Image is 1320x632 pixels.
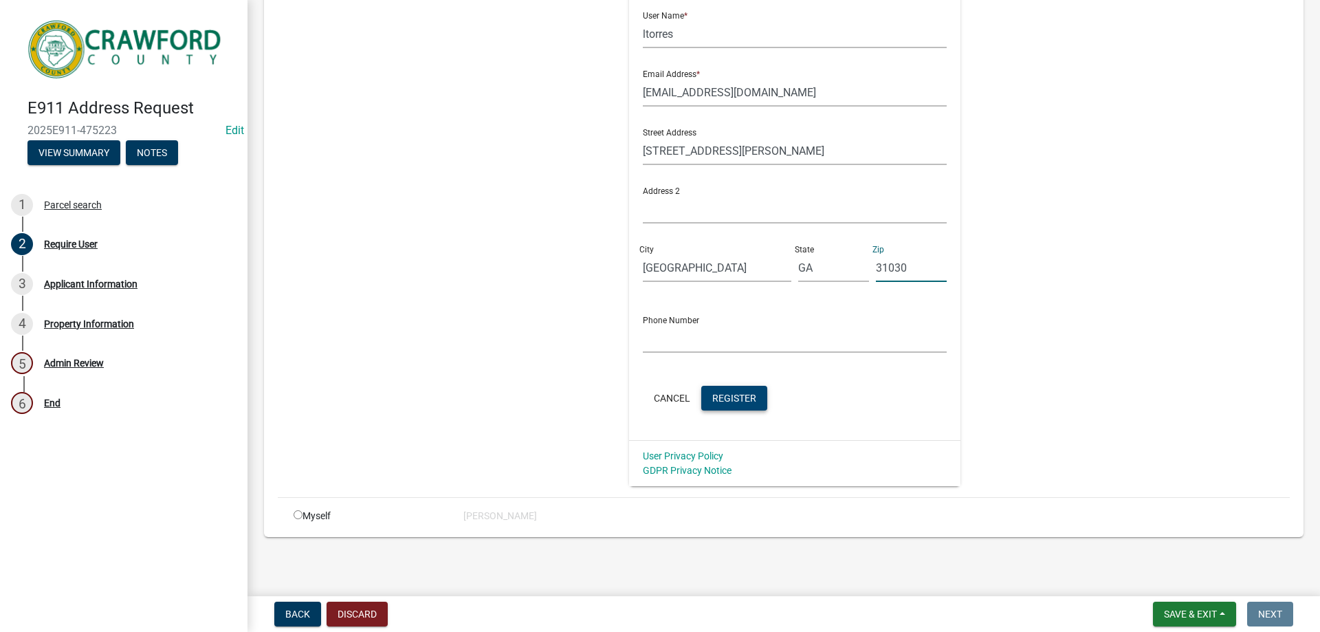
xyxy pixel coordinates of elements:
div: 5 [11,352,33,374]
span: Register [712,392,756,403]
img: Crawford County, Georgia [27,14,225,84]
button: Discard [327,602,388,626]
button: Notes [126,140,178,165]
div: Parcel search [44,200,102,210]
wm-modal-confirm: Notes [126,148,178,159]
button: Save & Exit [1153,602,1236,626]
span: Save & Exit [1164,609,1217,620]
h4: E911 Address Request [27,98,236,118]
div: Applicant Information [44,279,137,289]
a: User Privacy Policy [643,450,723,461]
button: Cancel [643,386,701,411]
div: Property Information [44,319,134,329]
wm-modal-confirm: Edit Application Number [225,124,244,137]
div: 4 [11,313,33,335]
div: 1 [11,194,33,216]
div: 6 [11,392,33,414]
button: Register [701,386,767,411]
div: 2 [11,233,33,255]
div: Myself [283,509,453,523]
a: GDPR Privacy Notice [643,465,731,476]
button: Back [274,602,321,626]
wm-modal-confirm: Summary [27,148,120,159]
a: Edit [225,124,244,137]
div: Require User [44,239,98,249]
button: Next [1247,602,1293,626]
button: View Summary [27,140,120,165]
span: 2025E911-475223 [27,124,220,137]
span: Back [285,609,310,620]
span: Next [1258,609,1282,620]
div: End [44,398,60,408]
div: 3 [11,273,33,295]
div: Admin Review [44,358,104,368]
